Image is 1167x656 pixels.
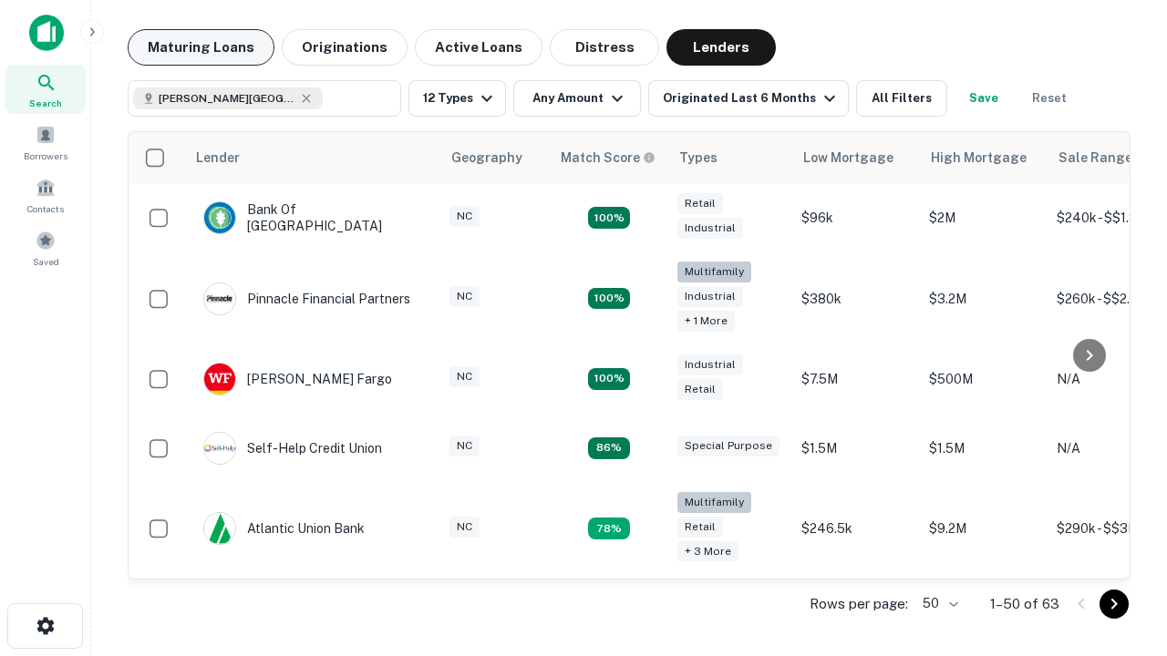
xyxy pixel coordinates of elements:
[931,147,1027,169] div: High Mortgage
[792,414,920,483] td: $1.5M
[561,148,656,168] div: Capitalize uses an advanced AI algorithm to match your search with the best lender. The match sco...
[588,368,630,390] div: Matching Properties: 14, hasApolloMatch: undefined
[677,311,735,332] div: + 1 more
[203,282,410,315] div: Pinnacle Financial Partners
[408,80,506,117] button: 12 Types
[204,513,235,544] img: picture
[677,286,743,307] div: Industrial
[449,286,480,307] div: NC
[648,80,849,117] button: Originated Last 6 Months
[792,252,920,344] td: $380k
[1059,147,1132,169] div: Sale Range
[29,15,64,51] img: capitalize-icon.png
[677,193,723,214] div: Retail
[204,202,235,233] img: picture
[185,132,440,183] th: Lender
[415,29,542,66] button: Active Loans
[955,80,1013,117] button: Save your search to get updates of matches that match your search criteria.
[677,354,743,375] div: Industrial
[561,148,652,168] h6: Match Score
[677,261,751,282] div: Multifamily
[449,436,480,456] div: NC
[451,147,522,169] div: Geography
[204,433,235,464] img: picture
[920,414,1048,483] td: $1.5M
[666,29,776,66] button: Lenders
[5,170,86,220] a: Contacts
[588,207,630,229] div: Matching Properties: 15, hasApolloMatch: undefined
[920,252,1048,344] td: $3.2M
[588,288,630,310] div: Matching Properties: 23, hasApolloMatch: undefined
[550,132,668,183] th: Capitalize uses an advanced AI algorithm to match your search with the best lender. The match sco...
[282,29,408,66] button: Originations
[196,147,240,169] div: Lender
[203,201,422,234] div: Bank Of [GEOGRAPHIC_DATA]
[203,363,392,395] div: [PERSON_NAME] Fargo
[677,218,743,239] div: Industrial
[679,147,718,169] div: Types
[27,201,64,216] span: Contacts
[1076,452,1167,539] iframe: Chat Widget
[24,149,67,163] span: Borrowers
[677,379,723,400] div: Retail
[668,132,792,183] th: Types
[5,223,86,272] a: Saved
[513,80,641,117] button: Any Amount
[128,29,274,66] button: Maturing Loans
[204,364,235,395] img: picture
[33,254,59,269] span: Saved
[792,483,920,575] td: $246.5k
[920,483,1048,575] td: $9.2M
[663,87,841,109] div: Originated Last 6 Months
[803,147,893,169] div: Low Mortgage
[449,366,480,387] div: NC
[5,118,86,167] a: Borrowers
[550,29,659,66] button: Distress
[677,436,780,456] div: Special Purpose
[920,344,1048,414] td: $500M
[29,96,62,110] span: Search
[677,541,738,562] div: + 3 more
[449,206,480,227] div: NC
[792,183,920,252] td: $96k
[990,593,1059,615] p: 1–50 of 63
[915,590,961,617] div: 50
[588,518,630,539] div: Matching Properties: 10, hasApolloMatch: undefined
[1020,80,1079,117] button: Reset
[677,517,723,538] div: Retail
[588,437,630,459] div: Matching Properties: 11, hasApolloMatch: undefined
[5,65,86,114] a: Search
[810,593,908,615] p: Rows per page:
[920,132,1048,183] th: High Mortgage
[203,432,382,465] div: Self-help Credit Union
[856,80,947,117] button: All Filters
[792,132,920,183] th: Low Mortgage
[792,344,920,414] td: $7.5M
[204,283,235,314] img: picture
[449,517,480,538] div: NC
[203,512,365,545] div: Atlantic Union Bank
[920,183,1048,252] td: $2M
[1100,589,1129,619] button: Go to next page
[159,90,295,107] span: [PERSON_NAME][GEOGRAPHIC_DATA], [GEOGRAPHIC_DATA]
[677,492,751,513] div: Multifamily
[440,132,550,183] th: Geography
